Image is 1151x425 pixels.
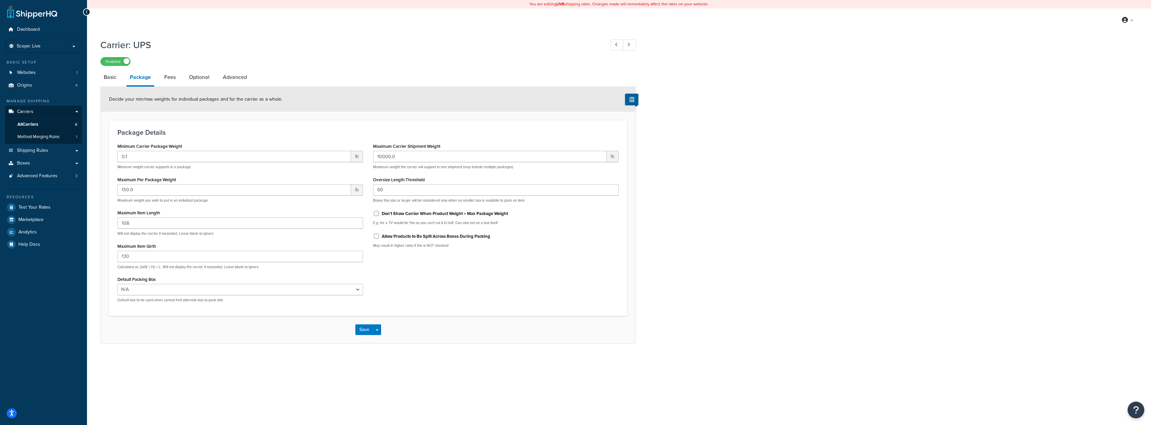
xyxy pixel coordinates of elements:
[556,1,564,7] b: LIVE
[5,79,82,92] a: Origins4
[382,233,490,239] label: Allow Products to Be Split Across Boxes During Packing
[18,205,51,210] span: Test Your Rates
[117,244,156,249] label: Maximum Item Girth
[5,214,82,226] a: Marketplace
[117,264,363,270] p: Calculated as 2x(W + H) + L. Will not display the carrier if exceeded. Leave blank to ignore
[5,131,82,143] a: Method Merging Rules1
[5,157,82,170] a: Boxes
[76,70,78,76] span: 1
[117,298,363,303] p: Default box to be used when cannot find alternate box to pack into
[623,39,636,50] a: Next Record
[5,60,82,65] div: Basic Setup
[373,165,619,170] p: Maximum weight the carrier will support in one shipment (may include multiple packages)
[5,23,82,36] a: Dashboard
[100,69,120,85] a: Basic
[117,231,363,236] p: Will not display the carrier if exceeded. Leave blank to ignore
[161,69,179,85] a: Fees
[5,106,82,118] a: Carriers
[373,144,440,149] label: Maximum Carrier Shipment Weight
[5,170,82,182] a: Advanced Features3
[117,277,156,282] label: Default Packing Box
[17,70,36,76] span: Websites
[373,243,619,248] p: May result in higher rates if this is NOT checked
[625,94,638,105] button: Show Help Docs
[101,58,130,66] label: Enabled
[5,170,82,182] li: Advanced Features
[17,83,32,88] span: Origins
[17,122,38,127] span: All Carriers
[75,122,77,127] span: 6
[17,27,40,32] span: Dashboard
[126,69,154,87] a: Package
[117,129,619,136] h3: Package Details
[186,69,213,85] a: Optional
[5,67,82,79] li: Websites
[219,69,250,85] a: Advanced
[382,211,508,217] label: Don't Show Carrier When Product Weight > Max Package Weight
[611,39,624,50] a: Previous Record
[117,144,182,149] label: Minimum Carrier Package Weight
[5,67,82,79] a: Websites1
[17,109,33,115] span: Carriers
[17,161,30,166] span: Boxes
[5,118,82,131] a: AllCarriers6
[351,184,363,196] span: lb
[117,165,363,170] p: Minimum weight carrier supports in a package
[117,198,363,203] p: Maximum weight you wish to put in an individual package
[17,148,48,153] span: Shipping Rules
[5,238,82,250] a: Help Docs
[17,43,40,49] span: Scope: Live
[607,151,619,162] span: lb
[5,144,82,157] a: Shipping Rules
[373,198,619,203] p: Boxes this size or larger will be considered only when no smaller box is available to pack an item
[373,220,619,225] p: E.g. for a TV would be Yes as you can't cut it in half. Can also set on a box itself
[100,38,598,51] h1: Carrier: UPS
[5,79,82,92] li: Origins
[75,173,78,179] span: 3
[5,131,82,143] li: Method Merging Rules
[5,194,82,200] div: Resources
[117,210,160,215] label: Maximum Item Length
[18,217,43,223] span: Marketplace
[18,242,40,247] span: Help Docs
[5,226,82,238] a: Analytics
[373,177,425,182] label: Oversize Length Threshold
[117,177,176,182] label: Maximum Per Package Weight
[17,173,58,179] span: Advanced Features
[1128,402,1144,418] button: Open Resource Center
[18,229,37,235] span: Analytics
[5,201,82,213] a: Test Your Rates
[5,106,82,144] li: Carriers
[76,134,77,140] span: 1
[351,151,363,162] span: lb
[5,98,82,104] div: Manage Shipping
[355,324,373,335] button: Save
[17,134,60,140] span: Method Merging Rules
[109,96,282,103] span: Decide your min/max weights for individual packages and for the carrier as a whole.
[75,83,78,88] span: 4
